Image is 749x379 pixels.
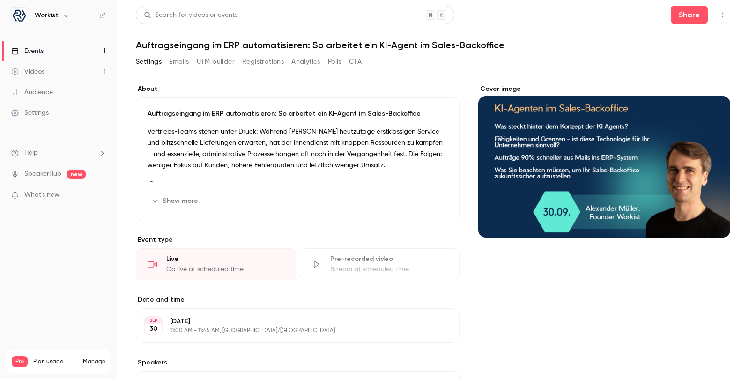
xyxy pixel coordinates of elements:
[166,265,284,274] div: Go live at scheduled time
[24,190,59,200] span: What's new
[144,10,237,20] div: Search for videos or events
[478,84,730,238] section: Cover image
[328,54,341,69] button: Polls
[166,254,284,264] div: Live
[12,8,27,23] img: Workist
[11,46,44,56] div: Events
[136,39,730,51] h1: Auftragseingang im ERP automatisieren: So arbeitet ein KI-Agent im Sales-Backoffice
[24,148,38,158] span: Help
[197,54,235,69] button: UTM builder
[24,169,61,179] a: SpeakerHub
[148,126,448,171] p: Vertriebs-Teams stehen unter Druck: Während [PERSON_NAME] heutzutage erstklassigen Service und bl...
[11,88,53,97] div: Audience
[136,295,460,305] label: Date and time
[478,84,730,94] label: Cover image
[291,54,320,69] button: Analytics
[330,254,448,264] div: Pre-recorded video
[242,54,284,69] button: Registrations
[33,358,77,365] span: Plan usage
[35,11,59,20] h6: Workist
[136,358,460,367] label: Speakers
[136,248,296,280] div: LiveGo live at scheduled time
[170,327,410,334] p: 11:00 AM - 11:45 AM, [GEOGRAPHIC_DATA]/[GEOGRAPHIC_DATA]
[95,191,106,200] iframe: Noticeable Trigger
[148,109,448,119] p: Auftragseingang im ERP automatisieren: So arbeitet ein KI-Agent im Sales-Backoffice
[67,170,86,179] span: new
[136,235,460,245] p: Event type
[12,356,28,367] span: Pro
[136,54,162,69] button: Settings
[170,317,410,326] p: [DATE]
[349,54,362,69] button: CTA
[169,54,189,69] button: Emails
[330,265,448,274] div: Stream at scheduled time
[300,248,460,280] div: Pre-recorded videoStream at scheduled time
[136,84,460,94] label: About
[11,148,106,158] li: help-dropdown-opener
[11,67,44,76] div: Videos
[149,324,157,334] p: 30
[145,317,162,324] div: SEP
[148,193,204,208] button: Show more
[83,358,105,365] a: Manage
[11,108,49,118] div: Settings
[671,6,708,24] button: Share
